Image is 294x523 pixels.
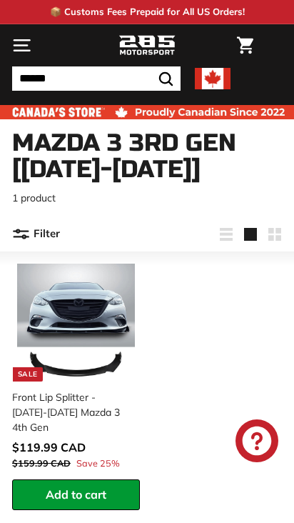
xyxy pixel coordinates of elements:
p: 1 product [12,191,282,206]
input: Search [12,66,181,91]
div: Sale [13,367,43,382]
span: Save 25% [76,457,120,470]
button: Add to cart [12,479,140,510]
img: Logo_285_Motorsport_areodynamics_components [118,34,176,58]
a: Sale Front Lip Splitter - [DATE]-[DATE] Mazda 3 4th Gen Save 25% [12,259,140,479]
div: Front Lip Splitter - [DATE]-[DATE] Mazda 3 4th Gen [12,390,131,435]
h1: Mazda 3 3rd Gen [[DATE]-[DATE]] [12,130,282,184]
a: Cart [230,25,260,66]
p: 📦 Customs Fees Prepaid for All US Orders! [50,5,245,19]
button: Filter [12,217,60,251]
span: $119.99 CAD [12,440,86,454]
inbox-online-store-chat: Shopify online store chat [231,419,283,466]
span: Add to cart [46,487,106,502]
span: $159.99 CAD [12,457,71,469]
